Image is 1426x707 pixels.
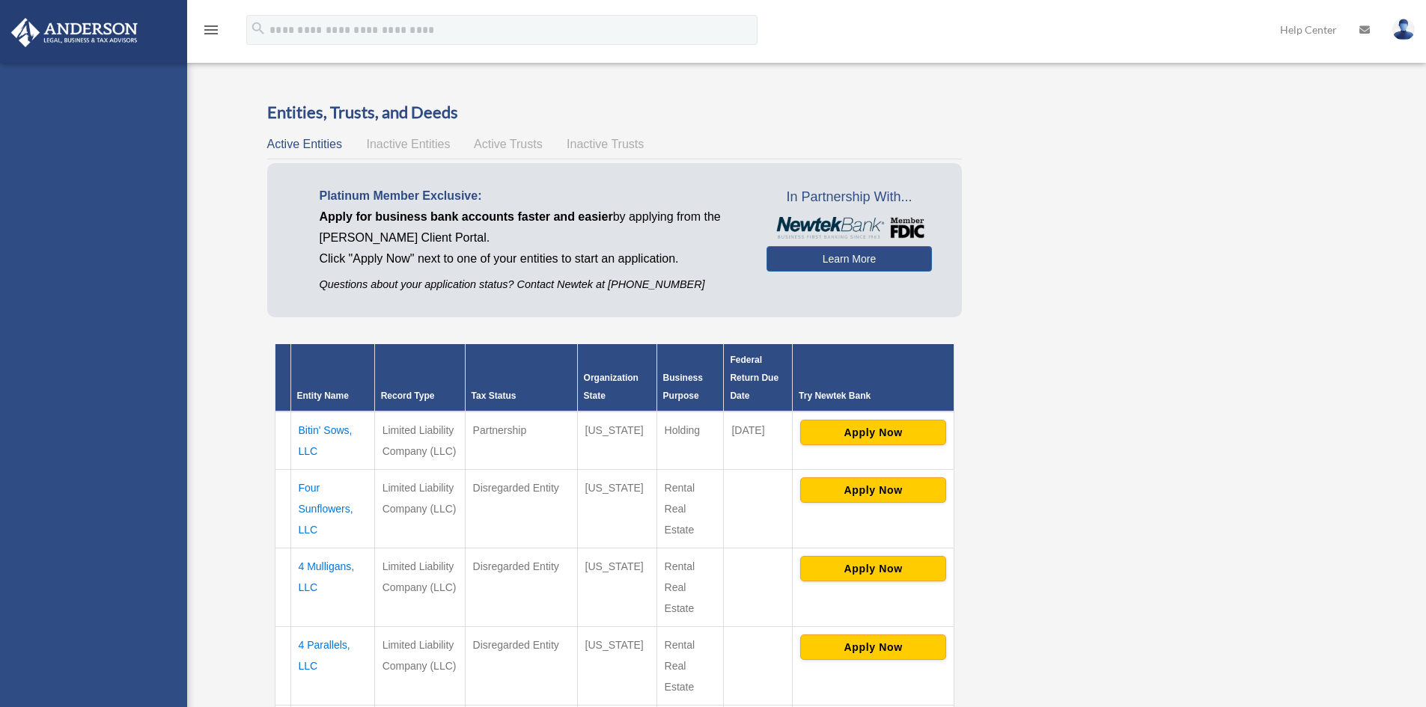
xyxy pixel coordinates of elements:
button: Apply Now [800,477,946,503]
td: Disregarded Entity [465,469,577,548]
td: [US_STATE] [577,411,656,470]
th: Organization State [577,344,656,411]
td: Limited Liability Company (LLC) [374,548,465,626]
td: Bitin' Sows, LLC [290,411,374,470]
td: Limited Liability Company (LLC) [374,411,465,470]
td: Rental Real Estate [656,626,724,705]
td: Rental Real Estate [656,469,724,548]
td: [DATE] [724,411,793,470]
th: Business Purpose [656,344,724,411]
div: Try Newtek Bank [799,387,948,405]
td: Disregarded Entity [465,626,577,705]
span: Active Entities [267,138,342,150]
span: In Partnership With... [767,186,932,209]
button: Apply Now [800,634,946,660]
th: Federal Return Due Date [724,344,793,411]
span: Apply for business bank accounts faster and easier [320,210,613,223]
a: menu [202,26,220,39]
td: [US_STATE] [577,469,656,548]
p: Platinum Member Exclusive: [320,186,744,206]
a: Learn More [767,246,932,272]
td: Rental Real Estate [656,548,724,626]
td: Disregarded Entity [465,548,577,626]
p: Questions about your application status? Contact Newtek at [PHONE_NUMBER] [320,275,744,294]
img: Anderson Advisors Platinum Portal [7,18,142,47]
td: 4 Mulligans, LLC [290,548,374,626]
td: Four Sunflowers, LLC [290,469,374,548]
td: Partnership [465,411,577,470]
img: NewtekBankLogoSM.png [774,217,924,239]
td: Holding [656,411,724,470]
button: Apply Now [800,556,946,581]
img: User Pic [1392,19,1415,40]
p: by applying from the [PERSON_NAME] Client Portal. [320,206,744,248]
td: [US_STATE] [577,626,656,705]
th: Record Type [374,344,465,411]
i: search [250,20,266,37]
span: Inactive Trusts [567,138,644,150]
i: menu [202,21,220,39]
td: 4 Parallels, LLC [290,626,374,705]
button: Apply Now [800,420,946,445]
h3: Entities, Trusts, and Deeds [267,101,963,124]
td: Limited Liability Company (LLC) [374,626,465,705]
th: Tax Status [465,344,577,411]
span: Active Trusts [474,138,543,150]
td: Limited Liability Company (LLC) [374,469,465,548]
td: [US_STATE] [577,548,656,626]
p: Click "Apply Now" next to one of your entities to start an application. [320,248,744,269]
th: Entity Name [290,344,374,411]
span: Inactive Entities [366,138,450,150]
